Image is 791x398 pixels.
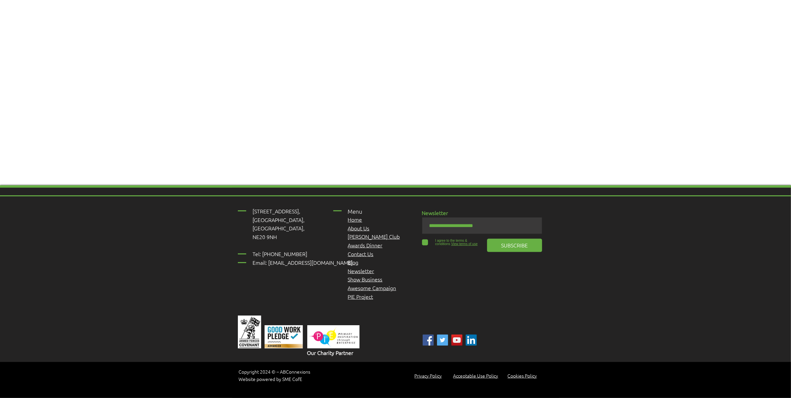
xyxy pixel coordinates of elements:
span: [STREET_ADDRESS], [253,207,301,215]
span: NE20 9NH [253,233,277,240]
a: About Us [348,224,370,232]
a: Blog [348,258,359,266]
a: [PERSON_NAME] Club [348,233,400,240]
img: YouTube [451,335,462,346]
img: ABC [423,335,434,346]
span: [GEOGRAPHIC_DATA], [253,224,305,232]
span: Tel: [PHONE_NUMBER] Email: [EMAIL_ADDRESS][DOMAIN_NAME] [253,250,353,266]
a: Copyright 2024 © – ABConnexions [239,368,311,375]
img: ABC [437,335,448,346]
span: Our Charity Partner [307,349,354,356]
a: Cookies Policy [508,372,537,379]
span: Menu [348,208,363,215]
a: Home [348,216,362,223]
span: [GEOGRAPHIC_DATA], [253,216,305,223]
span: I agree to the terms & conditions [435,239,467,246]
span: Awesome Campaign [348,284,396,291]
a: Privacy Policy [415,372,442,379]
a: Show Business [348,275,383,283]
span: Newsletter [422,209,448,216]
a: View terms of use [450,242,478,246]
a: Acceptable Use Policy [453,372,498,379]
span: SUBSCRIBE [501,241,528,249]
a: Awards Dinner [348,241,383,249]
a: Newsletter [348,267,374,274]
img: Linked In [466,335,477,346]
button: SUBSCRIBE [487,239,542,252]
ul: Social Bar [423,335,477,346]
a: Contact Us [348,250,374,257]
span: Website powered by SME CofE [239,376,303,382]
a: PIE Project [348,293,373,300]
